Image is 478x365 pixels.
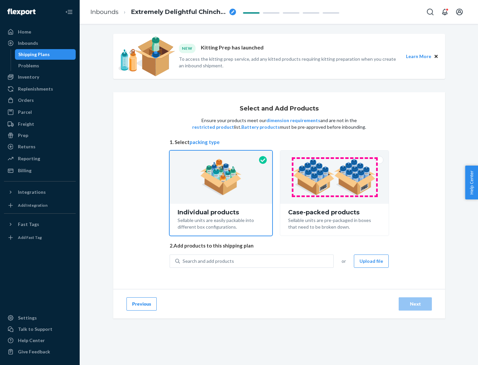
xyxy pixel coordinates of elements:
button: Help Center [465,166,478,199]
a: Parcel [4,107,76,117]
img: individual-pack.facf35554cb0f1810c75b2bd6df2d64e.png [200,159,242,195]
a: Problems [15,60,76,71]
p: Kitting Prep has launched [201,44,264,53]
div: Shipping Plans [18,51,50,58]
h1: Select and Add Products [240,106,319,112]
a: Inbounds [4,38,76,48]
p: Ensure your products meet our and are not in the list. must be pre-approved before inbounding. [192,117,367,130]
button: restricted product [192,124,234,130]
button: Close [433,53,440,60]
div: Prep [18,132,28,139]
img: Flexport logo [7,9,36,15]
button: packing type [190,139,220,146]
a: Reporting [4,153,76,164]
button: Open account menu [453,5,466,19]
div: Billing [18,167,32,174]
button: Integrations [4,187,76,197]
button: Open Search Box [424,5,437,19]
div: Add Integration [18,202,47,208]
div: Fast Tags [18,221,39,228]
div: Talk to Support [18,326,52,332]
div: Sellable units are easily packable into different box configurations. [178,216,264,230]
img: case-pack.59cecea509d18c883b923b81aeac6d0b.png [293,159,376,195]
div: NEW [179,44,196,53]
a: Returns [4,141,76,152]
button: Give Feedback [4,346,76,357]
div: Orders [18,97,34,104]
div: Returns [18,143,36,150]
button: Upload file [354,255,389,268]
a: Add Fast Tag [4,232,76,243]
a: Talk to Support [4,324,76,334]
a: Shipping Plans [15,49,76,60]
button: Next [399,297,432,311]
button: Previous [126,297,157,311]
div: Add Fast Tag [18,235,42,240]
div: Settings [18,315,37,321]
a: Home [4,27,76,37]
div: Sellable units are pre-packaged in boxes that need to be broken down. [288,216,381,230]
span: 1. Select [170,139,389,146]
ol: breadcrumbs [85,2,241,22]
div: Inbounds [18,40,38,46]
button: Open notifications [438,5,451,19]
button: Fast Tags [4,219,76,230]
button: dimension requirements [266,117,320,124]
a: Help Center [4,335,76,346]
div: Parcel [18,109,32,115]
p: To access the kitting prep service, add any kitted products requiring kitting preparation when yo... [179,56,400,69]
a: Settings [4,313,76,323]
button: Learn More [406,53,431,60]
div: Integrations [18,189,46,195]
span: 2. Add products to this shipping plan [170,242,389,249]
div: Problems [18,62,39,69]
div: Next [404,301,426,307]
div: Reporting [18,155,40,162]
a: Replenishments [4,84,76,94]
span: or [342,258,346,264]
div: Individual products [178,209,264,216]
div: Inventory [18,74,39,80]
div: Search and add products [183,258,234,264]
a: Prep [4,130,76,141]
a: Inventory [4,72,76,82]
a: Freight [4,119,76,129]
a: Inbounds [90,8,119,16]
div: Give Feedback [18,348,50,355]
div: Case-packed products [288,209,381,216]
button: Close Navigation [62,5,76,19]
div: Home [18,29,31,35]
button: Battery products [241,124,280,130]
div: Help Center [18,337,45,344]
div: Freight [18,121,34,127]
a: Add Integration [4,200,76,211]
a: Orders [4,95,76,106]
span: Extremely Delightful Chinchilla [131,8,227,17]
div: Replenishments [18,86,53,92]
a: Billing [4,165,76,176]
